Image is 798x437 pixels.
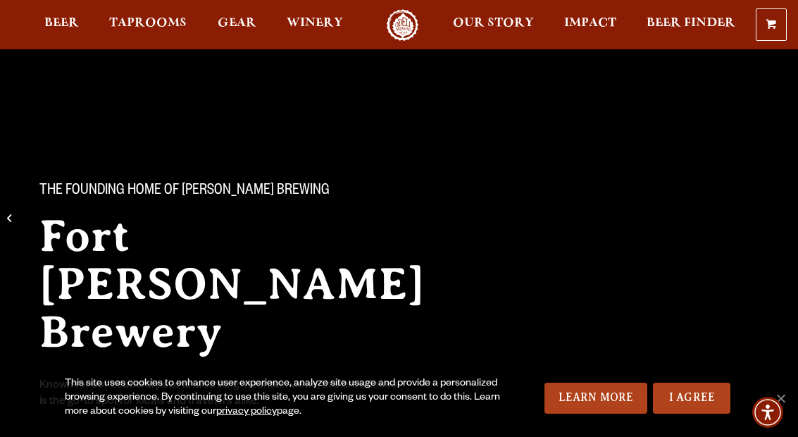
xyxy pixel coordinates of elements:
[647,18,735,29] span: Beer Finder
[287,18,343,29] span: Winery
[453,18,534,29] span: Our Story
[564,18,616,29] span: Impact
[278,9,352,41] a: Winery
[544,383,648,414] a: Learn More
[376,9,429,41] a: Odell Home
[555,9,625,41] a: Impact
[39,212,479,356] h2: Fort [PERSON_NAME] Brewery
[216,407,277,418] a: privacy policy
[39,183,330,201] span: The Founding Home of [PERSON_NAME] Brewing
[109,18,187,29] span: Taprooms
[653,383,730,414] a: I Agree
[218,18,256,29] span: Gear
[444,9,543,41] a: Our Story
[65,377,501,419] div: This site uses cookies to enhance user experience, analyze site usage and provide a personalized ...
[208,9,266,41] a: Gear
[44,18,79,29] span: Beer
[100,9,196,41] a: Taprooms
[752,397,783,428] div: Accessibility Menu
[637,9,744,41] a: Beer Finder
[35,9,88,41] a: Beer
